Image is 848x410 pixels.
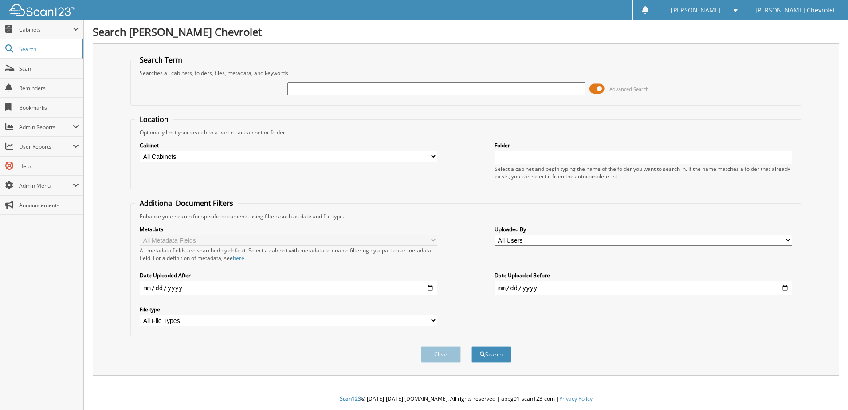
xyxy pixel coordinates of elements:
label: Folder [495,142,792,149]
button: Clear [421,346,461,363]
span: Admin Reports [19,123,73,131]
a: here [233,254,244,262]
span: Search [19,45,78,53]
input: start [140,281,437,295]
button: Search [471,346,511,363]
label: Cabinet [140,142,437,149]
input: end [495,281,792,295]
span: Scan [19,65,79,72]
div: © [DATE]-[DATE] [DOMAIN_NAME]. All rights reserved | appg01-scan123-com | [84,388,848,410]
span: [PERSON_NAME] Chevrolet [755,8,835,13]
span: Advanced Search [609,86,649,92]
a: Privacy Policy [559,395,593,402]
span: Admin Menu [19,182,73,189]
label: Date Uploaded After [140,272,437,279]
span: Announcements [19,201,79,209]
label: File type [140,306,437,313]
label: Date Uploaded Before [495,272,792,279]
legend: Search Term [135,55,187,65]
span: Scan123 [340,395,361,402]
div: Enhance your search for specific documents using filters such as date and file type. [135,213,797,220]
span: Cabinets [19,26,73,33]
div: Searches all cabinets, folders, files, metadata, and keywords [135,69,797,77]
div: Select a cabinet and begin typing the name of the folder you want to search in. If the name match... [495,165,792,180]
div: All metadata fields are searched by default. Select a cabinet with metadata to enable filtering b... [140,247,437,262]
h1: Search [PERSON_NAME] Chevrolet [93,24,839,39]
span: Help [19,162,79,170]
span: Reminders [19,84,79,92]
legend: Additional Document Filters [135,198,238,208]
span: [PERSON_NAME] [671,8,721,13]
legend: Location [135,114,173,124]
div: Optionally limit your search to a particular cabinet or folder [135,129,797,136]
label: Uploaded By [495,225,792,233]
img: scan123-logo-white.svg [9,4,75,16]
label: Metadata [140,225,437,233]
span: Bookmarks [19,104,79,111]
span: User Reports [19,143,73,150]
